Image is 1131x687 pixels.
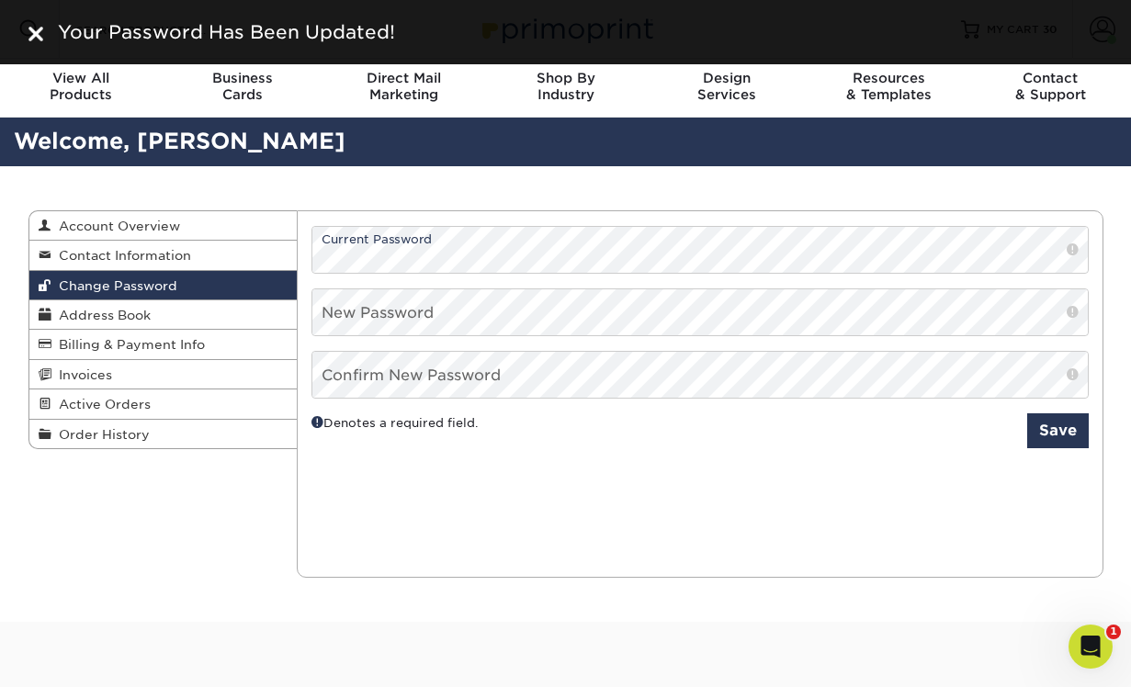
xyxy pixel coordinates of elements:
small: Denotes a required field. [311,413,478,432]
div: & Support [969,70,1131,103]
span: Invoices [51,367,112,382]
a: DesignServices [646,59,808,118]
a: Change Password [29,271,298,300]
div: Marketing [323,70,485,103]
span: Your Password Has Been Updated! [58,21,395,43]
div: Services [646,70,808,103]
div: Cards [162,70,323,103]
span: 1 [1106,625,1121,639]
button: Save [1027,413,1089,448]
span: Design [646,70,808,86]
a: Address Book [29,300,298,330]
a: Active Orders [29,389,298,419]
div: & Templates [808,70,969,103]
span: Direct Mail [323,70,485,86]
a: Shop ByIndustry [485,59,647,118]
span: Business [162,70,323,86]
img: close [28,27,43,41]
a: Contact Information [29,241,298,270]
a: Order History [29,420,298,448]
span: Contact [969,70,1131,86]
iframe: Intercom live chat [1069,625,1113,669]
span: Address Book [51,308,151,322]
span: Active Orders [51,397,151,411]
a: Direct MailMarketing [323,59,485,118]
div: Industry [485,70,647,103]
span: Change Password [51,278,177,293]
span: Billing & Payment Info [51,337,205,352]
a: Billing & Payment Info [29,330,298,359]
span: Order History [51,427,150,442]
a: Resources& Templates [808,59,969,118]
span: Contact Information [51,248,191,263]
span: Shop By [485,70,647,86]
a: Invoices [29,360,298,389]
a: BusinessCards [162,59,323,118]
a: Account Overview [29,211,298,241]
span: Account Overview [51,219,180,233]
a: Contact& Support [969,59,1131,118]
span: Resources [808,70,969,86]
